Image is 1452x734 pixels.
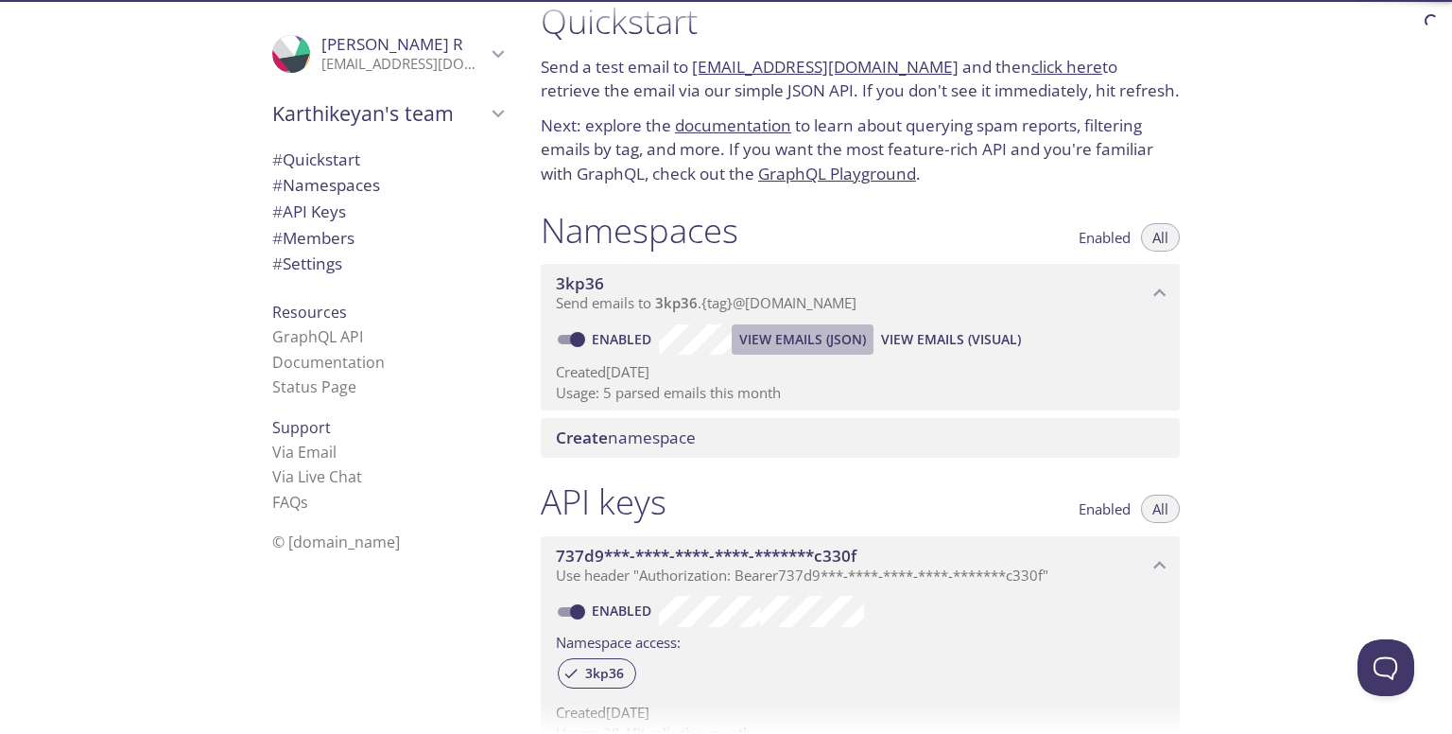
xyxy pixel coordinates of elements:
[321,55,486,74] p: [EMAIL_ADDRESS][DOMAIN_NAME]
[739,328,866,351] span: View Emails (JSON)
[1031,56,1102,78] a: click here
[272,466,362,487] a: Via Live Chat
[556,627,681,655] label: Namespace access:
[272,201,346,222] span: API Keys
[272,302,347,323] span: Resources
[257,199,518,225] div: API Keys
[257,251,518,277] div: Team Settings
[1067,495,1142,523] button: Enabled
[272,417,331,438] span: Support
[257,172,518,199] div: Namespaces
[257,89,518,138] div: Karthikeyan's team
[873,324,1028,355] button: View Emails (Visual)
[541,264,1180,323] div: 3kp36 namespace
[692,56,959,78] a: [EMAIL_ADDRESS][DOMAIN_NAME]
[272,174,380,196] span: Namespaces
[655,293,698,312] span: 3kp36
[541,418,1180,458] div: Create namespace
[272,227,283,249] span: #
[541,114,1180,186] p: Next: explore the to learn about querying spam reports, filtering emails by tag, and more. If you...
[257,23,518,85] div: Karthikeyan R
[272,253,342,274] span: Settings
[758,163,916,184] a: GraphQL Playground
[541,55,1180,103] p: Send a test email to and then to retrieve the email via our simple JSON API. If you don't see it ...
[556,362,1165,382] p: Created [DATE]
[589,330,659,348] a: Enabled
[301,492,308,513] span: s
[558,658,636,689] div: 3kp36
[1141,495,1180,523] button: All
[1357,639,1414,696] iframe: Help Scout Beacon - Open
[272,326,363,347] a: GraphQL API
[881,328,1021,351] span: View Emails (Visual)
[272,532,400,552] span: © [DOMAIN_NAME]
[321,33,463,55] span: [PERSON_NAME] R
[272,492,308,513] a: FAQ
[675,114,791,136] a: documentation
[589,602,659,620] a: Enabled
[272,376,356,397] a: Status Page
[257,147,518,173] div: Quickstart
[556,427,696,448] span: namespace
[272,149,360,170] span: Quickstart
[1141,223,1180,252] button: All
[272,227,354,249] span: Members
[556,272,604,294] span: 3kp36
[556,383,1165,403] p: Usage: 5 parsed emails this month
[574,665,635,682] span: 3kp36
[541,481,666,523] h1: API keys
[272,201,283,222] span: #
[556,427,608,448] span: Create
[732,324,873,355] button: View Emails (JSON)
[272,100,486,127] span: Karthikeyan's team
[541,209,738,252] h1: Namespaces
[272,442,337,463] a: Via Email
[272,174,283,196] span: #
[556,293,856,312] span: Send emails to . {tag} @[DOMAIN_NAME]
[272,149,283,170] span: #
[272,253,283,274] span: #
[257,225,518,252] div: Members
[272,352,385,373] a: Documentation
[1067,223,1142,252] button: Enabled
